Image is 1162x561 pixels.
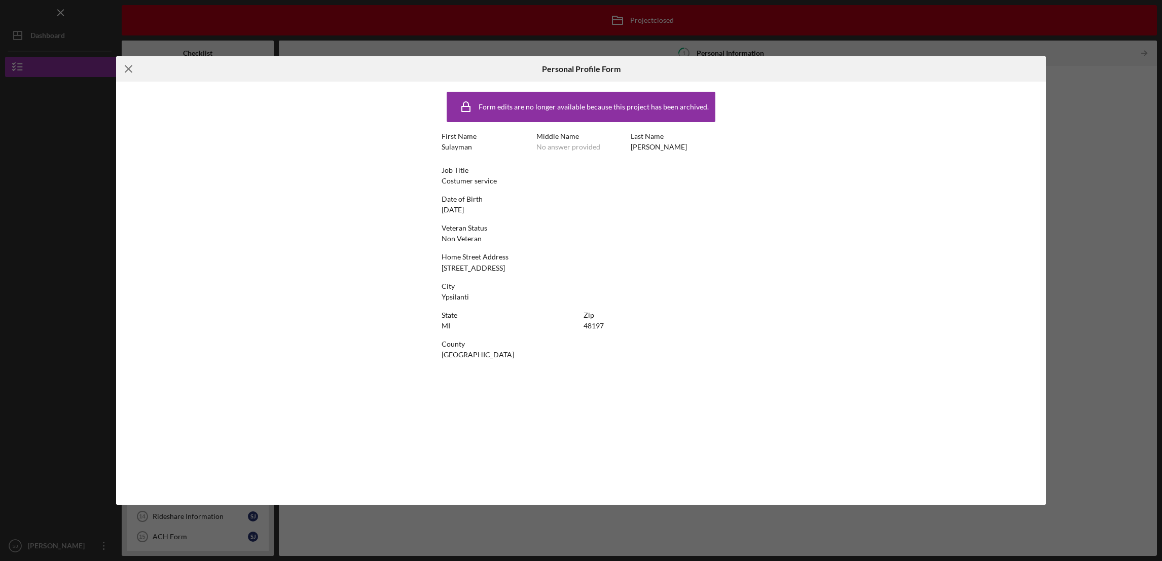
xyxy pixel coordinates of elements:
[631,143,687,151] div: [PERSON_NAME]
[442,177,497,185] div: Costumer service
[536,132,626,140] div: Middle Name
[442,224,720,232] div: Veteran Status
[442,293,469,301] div: Ypsilanti
[442,195,720,203] div: Date of Birth
[442,235,482,243] div: Non Veteran
[442,253,720,261] div: Home Street Address
[479,103,709,111] div: Form edits are no longer available because this project has been archived.
[442,166,720,174] div: Job Title
[442,264,505,272] div: [STREET_ADDRESS]
[442,311,578,319] div: State
[536,143,600,151] div: No answer provided
[442,132,531,140] div: First Name
[442,206,464,214] div: [DATE]
[442,143,472,151] div: Sulayman
[442,322,450,330] div: MI
[584,322,604,330] div: 48197
[542,64,621,73] h6: Personal Profile Form
[442,351,514,359] div: [GEOGRAPHIC_DATA]
[631,132,720,140] div: Last Name
[584,311,720,319] div: Zip
[442,282,720,290] div: City
[442,340,720,348] div: County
